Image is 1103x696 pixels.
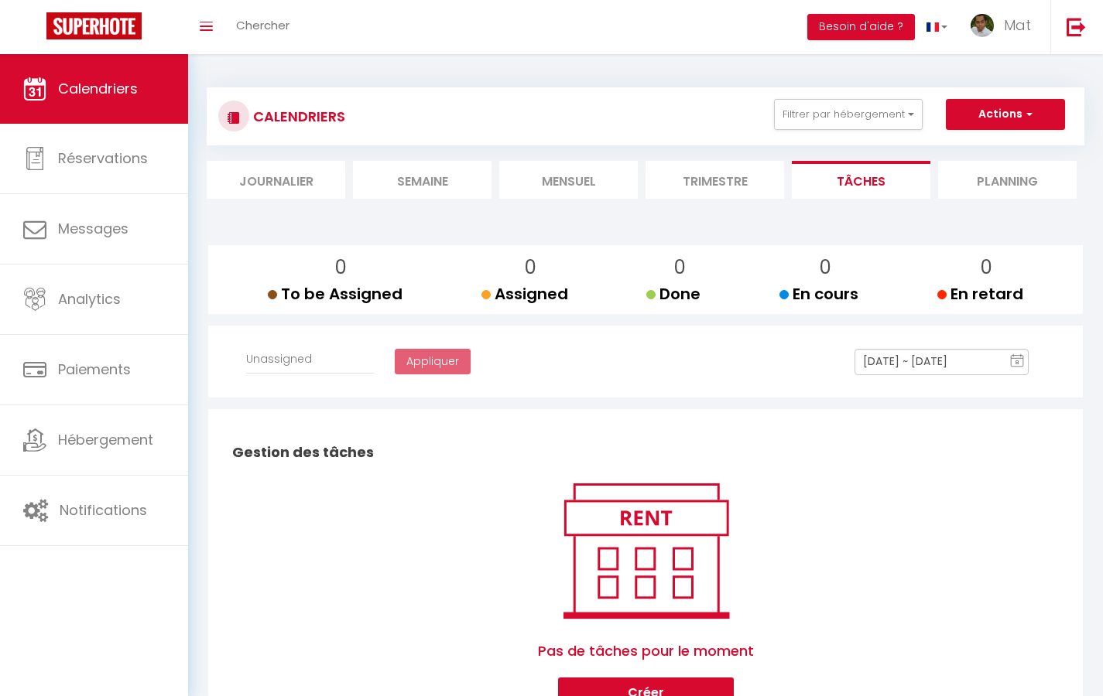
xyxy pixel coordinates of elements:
[792,161,930,199] li: Tâches
[58,219,128,238] span: Messages
[1016,359,1019,366] text: 8
[1067,17,1086,36] img: logout
[207,161,345,199] li: Journalier
[236,17,289,33] span: Chercher
[538,625,754,677] span: Pas de tâches pour le moment
[946,99,1065,130] button: Actions
[46,12,142,39] img: Super Booking
[481,283,568,305] span: Assigned
[268,283,402,305] span: To be Assigned
[58,148,148,168] span: Réservations
[937,283,1023,305] span: En retard
[1004,15,1031,35] span: Mat
[249,99,345,134] h3: CALENDRIERS
[494,253,568,282] p: 0
[280,253,402,282] p: 0
[659,253,701,282] p: 0
[58,79,138,98] span: Calendriers
[779,283,858,305] span: En cours
[395,349,471,375] button: Appliquer
[547,476,745,625] img: rent.png
[499,161,638,199] li: Mensuel
[228,428,1063,476] h2: Gestion des tâches
[807,14,915,40] button: Besoin d'aide ?
[774,99,923,130] button: Filtrer par hébergement
[58,289,121,309] span: Analytics
[938,161,1077,199] li: Planning
[855,349,1029,375] input: Select Date Range
[646,283,701,305] span: Done
[60,500,147,520] span: Notifications
[58,360,131,379] span: Paiements
[971,14,994,37] img: ...
[12,6,59,53] button: Ouvrir le widget de chat LiveChat
[353,161,492,199] li: Semaine
[792,253,858,282] p: 0
[950,253,1023,282] p: 0
[58,430,153,449] span: Hébergement
[646,161,784,199] li: Trimestre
